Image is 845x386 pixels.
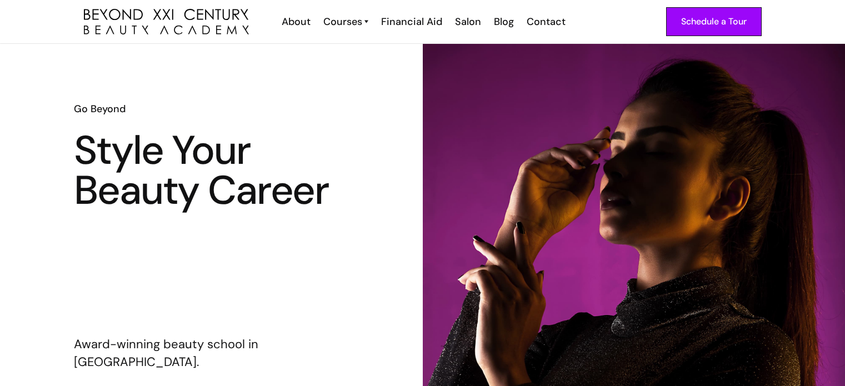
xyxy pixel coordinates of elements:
a: Schedule a Tour [666,7,762,36]
a: Salon [448,14,487,29]
a: Blog [487,14,519,29]
div: Salon [455,14,481,29]
div: Courses [323,14,362,29]
img: beyond 21st century beauty academy logo [84,9,249,35]
h1: Style Your Beauty Career [74,131,348,210]
a: About [274,14,316,29]
a: Courses [323,14,368,29]
div: Contact [527,14,566,29]
div: Blog [494,14,514,29]
a: home [84,9,249,35]
div: Schedule a Tour [681,14,747,29]
a: Financial Aid [374,14,448,29]
a: Contact [519,14,571,29]
h6: Go Beyond [74,102,348,116]
div: About [282,14,311,29]
div: Financial Aid [381,14,442,29]
p: Award-winning beauty school in [GEOGRAPHIC_DATA]. [74,335,348,371]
